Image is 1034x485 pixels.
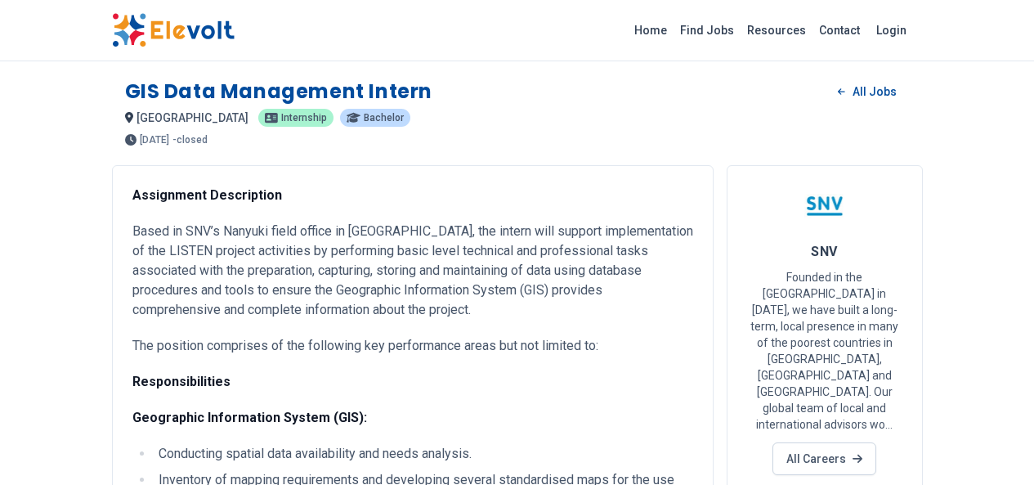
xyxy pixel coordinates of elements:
[281,113,327,123] span: internship
[628,17,674,43] a: Home
[674,17,741,43] a: Find Jobs
[172,135,208,145] p: - closed
[132,374,231,389] strong: Responsibilities
[741,17,812,43] a: Resources
[132,187,282,203] strong: Assignment Description
[125,79,433,105] h1: GIS Data Management Intern
[132,336,693,356] p: The position comprises of the following key performance areas but not limited to:
[772,442,876,475] a: All Careers
[812,17,866,43] a: Contact
[804,186,845,227] img: SNV
[132,410,367,425] strong: Geographic Information System (GIS):
[137,111,248,124] span: [GEOGRAPHIC_DATA]
[747,269,902,433] p: Founded in the [GEOGRAPHIC_DATA] in [DATE], we have built a long-term, local presence in many of ...
[112,13,235,47] img: Elevolt
[811,244,837,259] span: SNV
[140,135,169,145] span: [DATE]
[364,113,404,123] span: bachelor
[154,444,693,464] li: Conducting spatial data availability and needs analysis.
[132,222,693,320] p: Based in SNV’s Nanyuki field office in [GEOGRAPHIC_DATA], the intern will support implementation ...
[866,14,916,47] a: Login
[825,79,909,104] a: All Jobs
